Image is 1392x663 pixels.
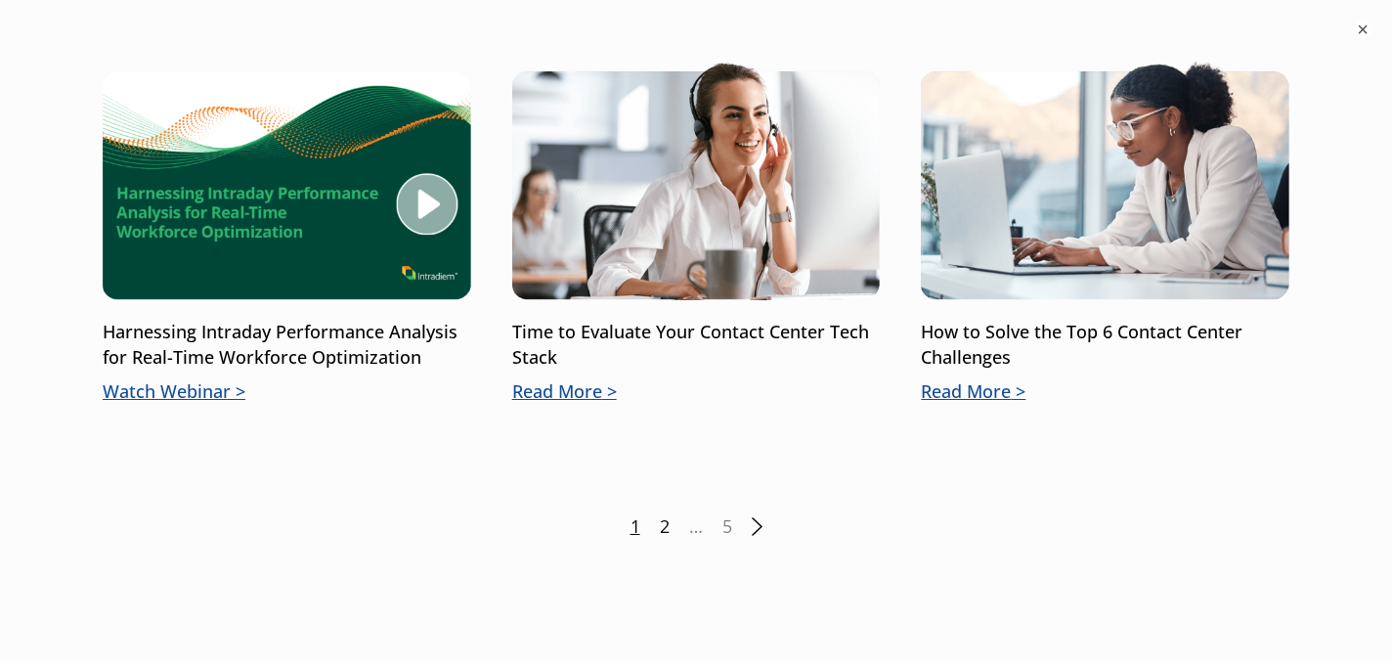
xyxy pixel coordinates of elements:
p: Read More [512,379,881,405]
nav: Posts pagination [103,514,1289,540]
a: Harnessing Intraday Performance Analysis for Real-Time Workforce OptimizationWatch Webinar [103,61,471,405]
a: 5 [722,514,732,540]
p: Read More [921,379,1289,405]
span: … [689,514,703,540]
p: Watch Webinar [103,379,471,405]
p: How to Solve the Top 6 Contact Center Challenges [921,320,1289,371]
p: Harnessing Intraday Performance Analysis for Real-Time Workforce Optimization [103,320,471,371]
a: Next [752,517,762,536]
a: How to Solve the Top 6 Contact Center ChallengesRead More [921,61,1289,405]
a: Time to Evaluate Your Contact Center Tech StackRead More [512,61,881,405]
span: 1 [631,514,640,540]
button: × [1353,20,1372,39]
p: Time to Evaluate Your Contact Center Tech Stack [512,320,881,371]
a: 2 [660,514,670,540]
